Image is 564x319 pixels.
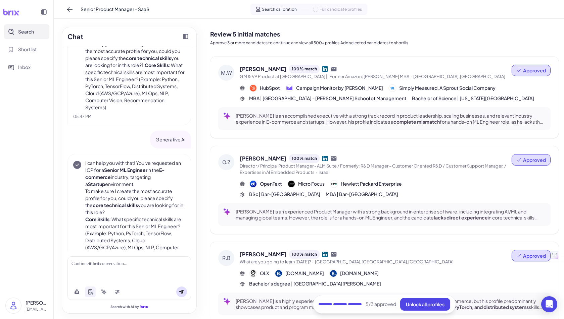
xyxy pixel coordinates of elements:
[330,270,337,277] img: 公司logo
[512,250,551,261] button: Approved
[4,60,49,75] button: Inbox
[389,85,396,91] img: 公司logo
[249,95,407,102] span: MBA | [GEOGRAPHIC_DATA] - [PERSON_NAME] School of Management
[240,74,409,79] span: GM & VP Product at [GEOGRAPHIC_DATA] || Former Amazon; [PERSON_NAME] MBA
[250,181,256,187] img: 公司logo
[262,6,297,12] span: Search calibration
[316,170,317,175] span: ·
[366,301,396,308] span: 5 /3 approved
[275,270,282,277] img: 公司logo
[541,296,557,312] div: Open Intercom Messenger
[523,67,546,74] span: Approved
[312,259,314,264] span: ·
[73,114,185,120] div: 05:47 PM
[289,250,320,259] div: 100 % match
[260,180,282,187] span: OpenText
[289,65,320,73] div: 100 % match
[180,31,191,42] button: Collapse chat
[110,305,139,309] span: Search with AI by
[218,65,234,81] div: M.W
[512,154,551,166] button: Approved
[249,280,381,287] span: Bachelor's degree | [GEOGRAPHIC_DATA][PERSON_NAME]
[523,156,546,163] span: Approved
[210,29,559,39] h2: Review 5 initial matches
[4,42,49,57] button: Shortlist
[88,181,105,187] strong: Startup
[240,154,286,163] span: [PERSON_NAME]
[236,208,545,220] p: [PERSON_NAME] is an experienced Product Manager with a strong background in enterprise software, ...
[236,298,545,310] p: [PERSON_NAME] is a highly experienced product leader with a strong background in AI/ML and e-comm...
[411,74,412,79] span: ·
[81,6,149,13] span: Senior Product Manager - SaaS
[289,154,320,163] div: 100 % match
[340,270,379,277] span: [DOMAIN_NAME]
[4,24,49,39] button: Search
[126,55,171,61] strong: core technical skills
[298,180,325,187] span: Micro Focus
[93,202,138,208] strong: core technical skills
[85,19,185,111] p: I can help you with that! You've requested an ICP for a in the industry, targeting a [DOMAIN_NAME...
[260,270,269,277] span: OLX
[18,28,34,35] span: Search
[393,119,440,125] strong: complete mismatch
[320,6,362,12] span: Full candidate profiles
[240,65,286,73] span: [PERSON_NAME]
[85,216,109,222] strong: Core Skills
[218,154,234,170] div: O.Z
[85,188,185,216] p: To make sure I create the most accurate profile for you, could you please specify the you are loo...
[331,181,337,187] img: 公司logo
[250,85,256,91] img: 公司logo
[406,301,444,307] span: Unlock all profiles
[85,159,185,188] p: I can help you with that! You've requested an ICP for a in the industry, targeting a environment.
[326,191,398,198] span: MBA | Bar-[GEOGRAPHIC_DATA]
[18,46,37,53] span: Shortlist
[145,62,169,68] strong: Core Skills
[412,95,534,102] span: Bachelor of Science | [US_STATE][GEOGRAPHIC_DATA]
[260,84,280,91] span: HubSpot
[319,170,329,175] span: Israel
[296,84,383,91] span: Campaign Monitor by [PERSON_NAME]
[523,252,546,259] span: Approved
[249,191,320,198] span: BSc | Bar-[GEOGRAPHIC_DATA]
[85,216,185,258] li: : What specific technical skills are most important for this Senior ML Engineer? (Example: Python...
[434,214,488,220] strong: lacks direct experience
[512,65,551,76] button: Approved
[218,250,234,266] div: R.B
[6,298,21,313] img: user_logo.png
[240,250,286,258] span: [PERSON_NAME]
[236,113,545,125] p: [PERSON_NAME] is an accomplished executive with a strong track record in product leadership, scal...
[399,84,496,91] span: Simply Measured, A Sprout Social Company
[240,163,506,175] span: Director / Principal Product Manager - ALM Suite / Formerly: R&D Manager – Customer Oriented R&D ...
[285,270,324,277] span: [DOMAIN_NAME]
[250,270,256,277] img: 公司logo
[393,304,529,310] strong: hands-on ML engineering, PyTorch, and distributed systems
[155,136,186,143] p: Generative AI
[288,181,295,187] img: 公司logo
[286,85,293,91] img: 公司logo
[210,40,559,46] p: Approve 3 or more candidates to continue and view all 500+ profiles.Add selected candidates to sh...
[240,259,311,264] span: What are you going to learn [DATE]?
[26,299,48,306] p: [PERSON_NAME]
[341,180,402,187] span: Hewlett Packard Enterprise
[315,259,454,264] span: [GEOGRAPHIC_DATA],[GEOGRAPHIC_DATA],[GEOGRAPHIC_DATA]
[26,306,48,312] p: [EMAIL_ADDRESS][DOMAIN_NAME]
[104,167,147,173] strong: Senior ML Engineer
[400,298,450,311] button: Unlock all profiles
[413,74,505,79] span: [GEOGRAPHIC_DATA],[GEOGRAPHIC_DATA]
[176,286,187,297] button: Send message
[67,31,83,42] h2: Chat
[18,64,31,71] span: Inbox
